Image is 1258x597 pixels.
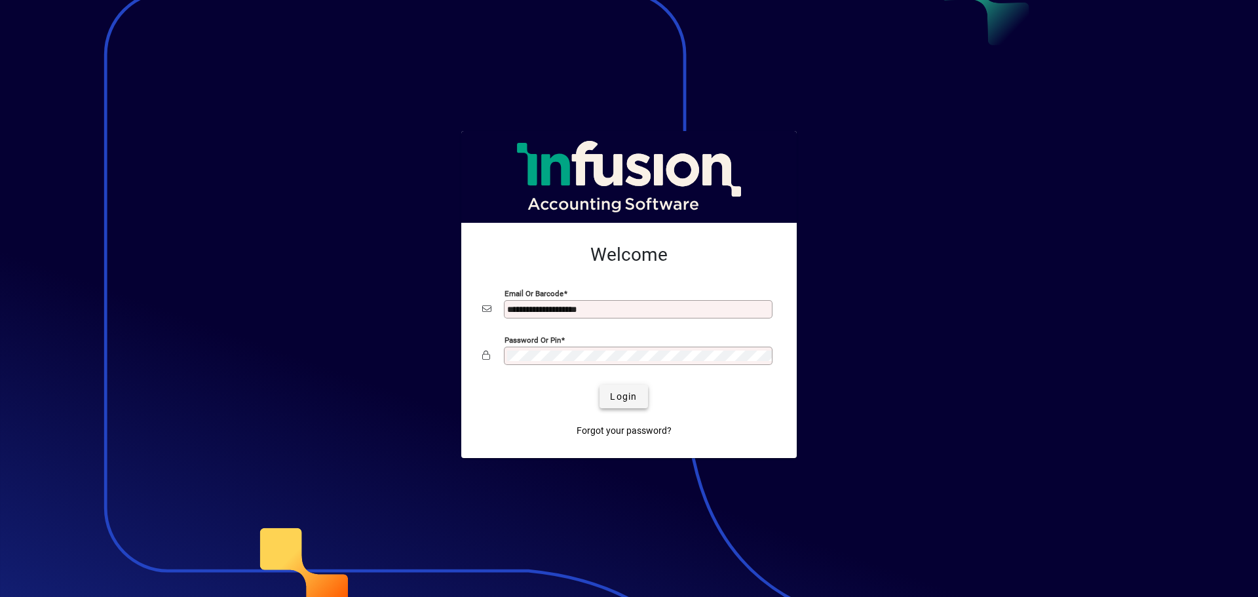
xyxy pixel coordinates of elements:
[571,419,677,442] a: Forgot your password?
[610,390,637,404] span: Login
[577,424,672,438] span: Forgot your password?
[600,385,647,408] button: Login
[505,289,563,298] mat-label: Email or Barcode
[505,336,561,345] mat-label: Password or Pin
[482,244,776,266] h2: Welcome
